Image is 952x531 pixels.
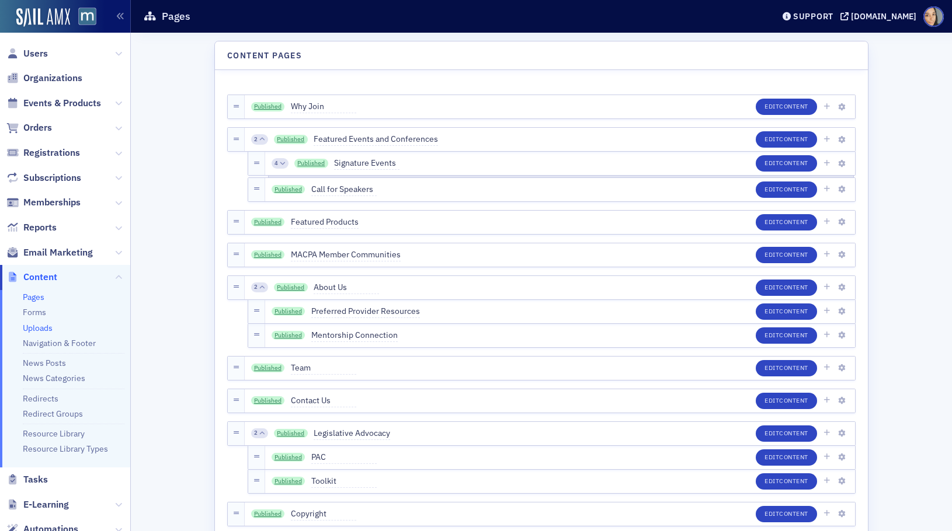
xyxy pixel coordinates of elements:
a: Resource Library [23,428,85,439]
a: Users [6,47,48,60]
a: Published [251,250,285,260]
button: EditContent [756,506,817,522]
button: [DOMAIN_NAME] [840,12,920,20]
span: MACPA Member Communities [291,249,401,261]
span: Content [779,218,808,226]
button: EditContent [756,425,817,442]
span: Signature Events [334,157,399,170]
a: News Categories [23,373,85,383]
span: Content [779,283,808,291]
a: Navigation & Footer [23,338,96,348]
span: Tasks [23,473,48,486]
span: Orders [23,121,52,134]
span: Content [779,135,808,143]
a: Published [251,218,285,227]
span: Memberships [23,196,81,209]
h1: Pages [162,9,190,23]
a: Content [6,271,57,284]
button: EditContent [756,360,817,376]
span: Featured Events and Conferences [314,133,438,146]
span: 2 [254,429,258,437]
span: Content [779,429,808,437]
span: Copyright [291,508,356,520]
a: Published [274,429,308,438]
span: Mentorship Connection [311,329,398,342]
span: Content [779,453,808,461]
span: Toolkit [311,475,377,488]
a: Published [251,396,285,406]
div: Support [793,11,833,22]
span: Content [779,250,808,258]
span: Content [779,307,808,315]
a: Forms [23,307,46,317]
span: E-Learning [23,498,69,511]
span: Users [23,47,48,60]
a: E-Learning [6,498,69,511]
button: EditContent [756,155,817,172]
button: EditContent [756,473,817,490]
a: Published [251,364,285,373]
span: PAC [311,451,377,464]
a: Resource Library Types [23,443,108,454]
a: Reports [6,221,57,234]
span: Content [779,185,808,193]
span: Contact Us [291,394,356,407]
a: View Homepage [70,8,96,27]
button: EditContent [756,214,817,230]
a: SailAMX [16,8,70,27]
span: Content [779,509,808,518]
span: Featured Products [291,216,359,229]
span: Content [779,396,808,404]
span: Preferred Provider Resources [311,305,420,318]
span: Content [779,159,808,167]
a: Published [272,185,305,194]
span: Legislative Advocacy [314,427,390,440]
a: Published [251,509,285,519]
span: Organizations [23,72,82,85]
span: Content [779,102,808,110]
span: Reports [23,221,57,234]
a: Email Marketing [6,246,93,259]
span: Registrations [23,146,80,159]
button: EditContent [756,303,817,320]
button: EditContent [756,181,817,198]
a: Published [272,307,305,316]
button: EditContent [756,393,817,409]
button: EditContent [756,99,817,115]
a: Organizations [6,72,82,85]
a: Events & Products [6,97,101,110]
a: Published [272,477,305,486]
img: SailAMX [78,8,96,26]
button: EditContent [756,327,817,344]
button: EditContent [756,280,817,296]
a: Tasks [6,473,48,486]
span: Email Marketing [23,246,93,259]
a: Orders [6,121,52,134]
button: EditContent [756,449,817,466]
span: Content [779,477,808,485]
span: Content [779,364,808,372]
a: Published [274,283,308,292]
h4: Content Pages [227,50,302,62]
span: Content [23,271,57,284]
a: News Posts [23,358,66,368]
a: Registrations [6,146,80,159]
span: About Us [314,281,379,294]
span: Content [779,331,808,339]
div: [DOMAIN_NAME] [851,11,916,22]
a: Published [294,159,328,168]
span: 2 [254,283,258,291]
a: Memberships [6,196,81,209]
a: Uploads [23,323,53,333]
a: Published [274,135,308,144]
a: Redirect Groups [23,408,83,419]
span: Events & Products [23,97,101,110]
a: Subscriptions [6,172,81,184]
a: Redirects [23,393,58,404]
span: 2 [254,135,258,144]
span: Team [291,362,356,375]
span: Call for Speakers [311,183,377,196]
a: Pages [23,292,44,302]
button: EditContent [756,131,817,148]
a: Published [251,102,285,111]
